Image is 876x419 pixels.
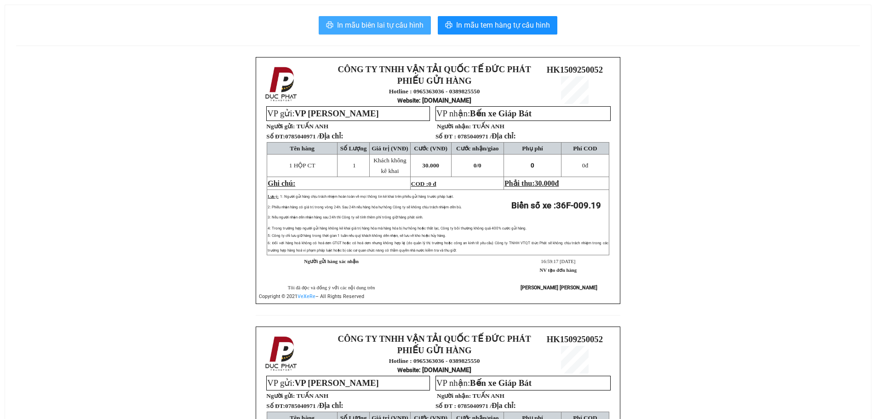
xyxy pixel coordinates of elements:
[470,378,532,388] span: Bến xe Giáp Bát
[435,402,456,409] strong: Số ĐT :
[478,162,481,169] span: 0
[438,16,557,34] button: printerIn mẫu tem hàng tự cấu hình
[535,179,555,187] span: 30.000
[263,65,301,103] img: logo
[547,65,603,75] span: HK1509250052
[295,109,379,118] span: VP [PERSON_NAME]
[304,259,359,264] strong: Người gửi hàng xác nhận
[492,402,516,409] span: Địa chỉ:
[389,357,480,364] strong: Hotline : 0965363036 - 0389825550
[437,123,471,130] strong: Người nhận:
[470,109,532,118] span: Bến xe Giáp Bát
[582,162,585,169] span: 0
[555,179,559,187] span: đ
[492,132,516,140] span: Địa chỉ:
[297,392,328,399] span: TUẤN ANH
[268,179,295,187] span: Ghi chú:
[531,162,534,169] span: 0
[268,215,423,219] span: 3: Nếu người nhận đến nhận hàng sau 24h thì Công ty sẽ tính thêm phí trông giữ hàng phát sinh.
[288,285,375,290] span: Tôi đã đọc và đồng ý với các nội dung trên
[268,205,461,209] span: 2: Phiếu nhận hàng có giá trị trong vòng 24h. Sau 24h nếu hàng hóa hư hỏng Công ty sẽ không chịu ...
[298,293,315,299] a: VeXeRe
[445,21,452,30] span: printer
[422,162,439,169] span: 30.000
[573,145,597,152] span: Phí COD
[472,123,504,130] span: TUẤN ANH
[319,402,344,409] span: Địa chỉ:
[474,162,481,169] span: 0/
[268,241,608,253] span: 6: Đối với hàng hoá không có hoá đơn GTGT hoặc có hoá đơn nhưng không hợp lệ (do quản lý thị trườ...
[458,402,516,409] span: 0785040971 /
[326,21,333,30] span: printer
[266,392,295,399] strong: Người gửi:
[435,133,456,140] strong: Số ĐT :
[397,366,471,373] strong: : [DOMAIN_NAME]
[319,132,344,140] span: Địa chỉ:
[267,109,378,118] span: VP gửi:
[373,157,406,174] span: Khách không kê khai
[504,179,559,187] span: Phải thu:
[540,268,577,273] strong: NV tạo đơn hàng
[456,19,550,31] span: In mẫu tem hàng tự cấu hình
[290,145,315,152] span: Tên hàng
[511,201,601,211] strong: Biển số xe :
[389,88,480,95] strong: Hotline : 0965363036 - 0389825550
[372,145,408,152] span: Giá trị (VNĐ)
[437,392,471,399] strong: Người nhận:
[521,285,597,291] strong: [PERSON_NAME] [PERSON_NAME]
[268,226,527,230] span: 4: Trong trường hợp người gửi hàng không kê khai giá trị hàng hóa mà hàng hóa bị hư hỏng hoặc thấ...
[266,133,343,140] strong: Số ĐT:
[263,334,301,373] img: logo
[338,334,531,344] strong: CÔNG TY TNHH VẬN TẢI QUỐC TẾ ĐỨC PHÁT
[266,402,343,409] strong: Số ĐT:
[280,195,454,199] span: 1: Người gửi hàng chịu trách nhiệm hoàn toàn về mọi thông tin kê khai trên phiếu gửi hàng trước p...
[266,123,295,130] strong: Người gửi:
[556,201,601,211] span: 36F-009.19
[411,180,436,187] span: COD :
[340,145,367,152] span: Số Lượng
[268,195,278,199] span: Lưu ý:
[353,162,356,169] span: 1
[319,16,431,34] button: printerIn mẫu biên lai tự cấu hình
[456,145,499,152] span: Cước nhận/giao
[541,259,575,264] span: 16:59:17 [DATE]
[414,145,447,152] span: Cước (VNĐ)
[338,64,531,74] strong: CÔNG TY TNHH VẬN TẢI QUỐC TẾ ĐỨC PHÁT
[428,180,436,187] span: 0 đ
[472,392,504,399] span: TUẤN ANH
[397,97,471,104] strong: : [DOMAIN_NAME]
[522,145,543,152] span: Phụ phí
[458,133,516,140] span: 0785040971 /
[397,367,419,373] span: Website
[259,293,364,299] span: Copyright © 2021 – All Rights Reserved
[397,97,419,104] span: Website
[397,345,472,355] strong: PHIẾU GỬI HÀNG
[268,234,446,238] span: 5: Công ty chỉ lưu giữ hàng trong thời gian 1 tuần nếu quý khách không đến nhận, sẽ lưu về kho ho...
[397,76,472,86] strong: PHIẾU GỬI HÀNG
[436,109,532,118] span: VP nhận:
[289,162,315,169] span: 1 HỘP CT
[285,402,344,409] span: 0785040971 /
[267,378,378,388] span: VP gửi:
[436,378,532,388] span: VP nhận:
[582,162,588,169] span: đ
[285,133,344,140] span: 0785040971 /
[547,334,603,344] span: HK1509250052
[297,123,328,130] span: TUẤN ANH
[337,19,424,31] span: In mẫu biên lai tự cấu hình
[295,378,379,388] span: VP [PERSON_NAME]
